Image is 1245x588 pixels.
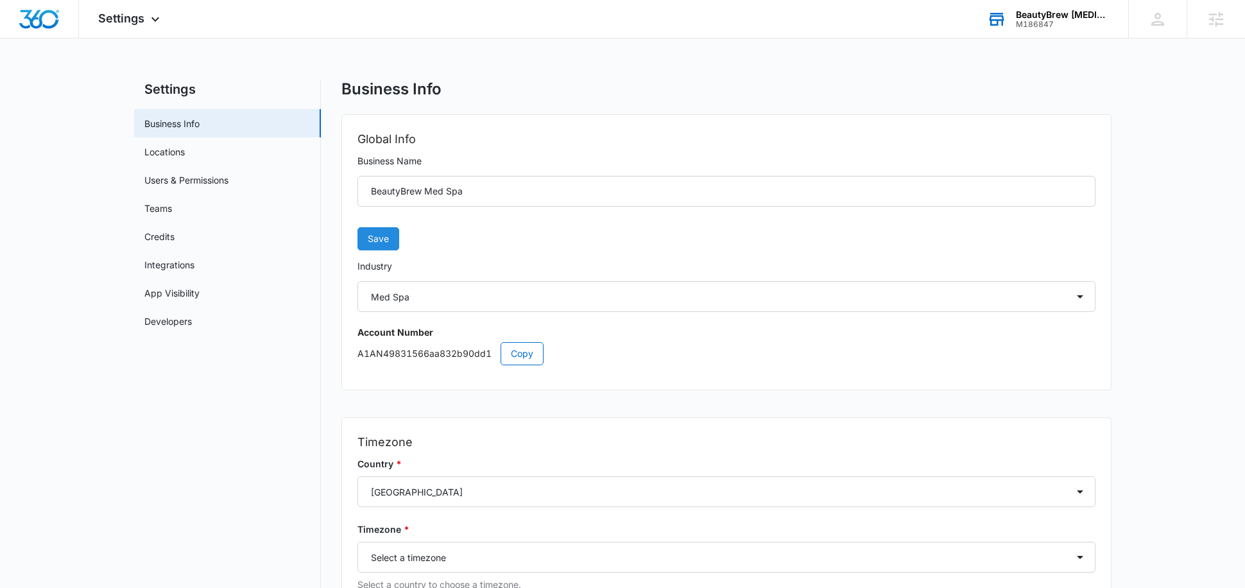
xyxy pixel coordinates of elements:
[1016,10,1110,20] div: account name
[144,173,228,187] a: Users & Permissions
[144,230,175,243] a: Credits
[357,433,1095,451] h2: Timezone
[357,259,1095,273] label: Industry
[511,347,533,361] span: Copy
[144,202,172,215] a: Teams
[1016,20,1110,29] div: account id
[357,227,399,250] button: Save
[357,327,433,338] strong: Account Number
[357,130,1095,148] h2: Global Info
[144,286,200,300] a: App Visibility
[368,232,389,246] span: Save
[357,523,1095,537] label: Timezone
[144,315,192,328] a: Developers
[144,145,185,159] a: Locations
[144,258,194,272] a: Integrations
[134,80,321,99] h2: Settings
[357,342,1095,365] p: A1AN49831566aa832b90dd1
[357,154,1095,168] label: Business Name
[341,80,442,99] h1: Business Info
[357,457,1095,471] label: Country
[501,342,544,365] button: Copy
[144,117,200,130] a: Business Info
[98,12,144,25] span: Settings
